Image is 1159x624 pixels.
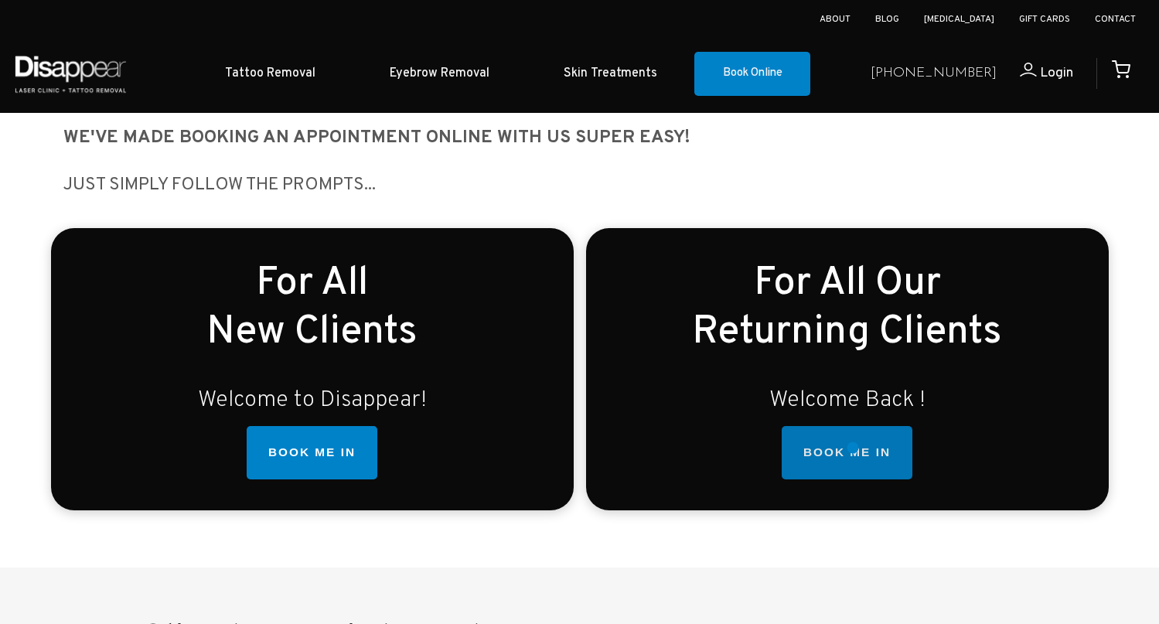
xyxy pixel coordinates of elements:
big: ... [364,174,376,196]
img: Disappear - Laser Clinic and Tattoo Removal Services in Sydney, Australia [12,46,129,101]
a: Skin Treatments [527,50,694,97]
span: Login [1040,64,1073,82]
small: Welcome Back ! [769,386,925,414]
a: Book Online [694,52,810,97]
a: Blog [875,13,899,26]
a: Eyebrow Removal [353,50,527,97]
small: For All New Clients [206,259,418,357]
a: About [820,13,851,26]
a: [MEDICAL_DATA] [924,13,994,26]
a: Contact [1095,13,1136,26]
small: For All Our Returning Clients [692,259,1002,357]
a: Gift Cards [1019,13,1070,26]
small: Welcome to Disappear! [198,386,427,414]
strong: We've made booking AN appointment ONLINE WITH US SUPER EASY! [63,127,690,149]
a: Tattoo Removal [188,50,353,97]
a: [PHONE_NUMBER] [871,63,997,85]
a: BOOK ME IN [247,426,377,480]
a: BOOK ME IN [782,426,912,480]
big: JUST SIMPLY follow the prompts [63,174,364,196]
a: Login [997,63,1073,85]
